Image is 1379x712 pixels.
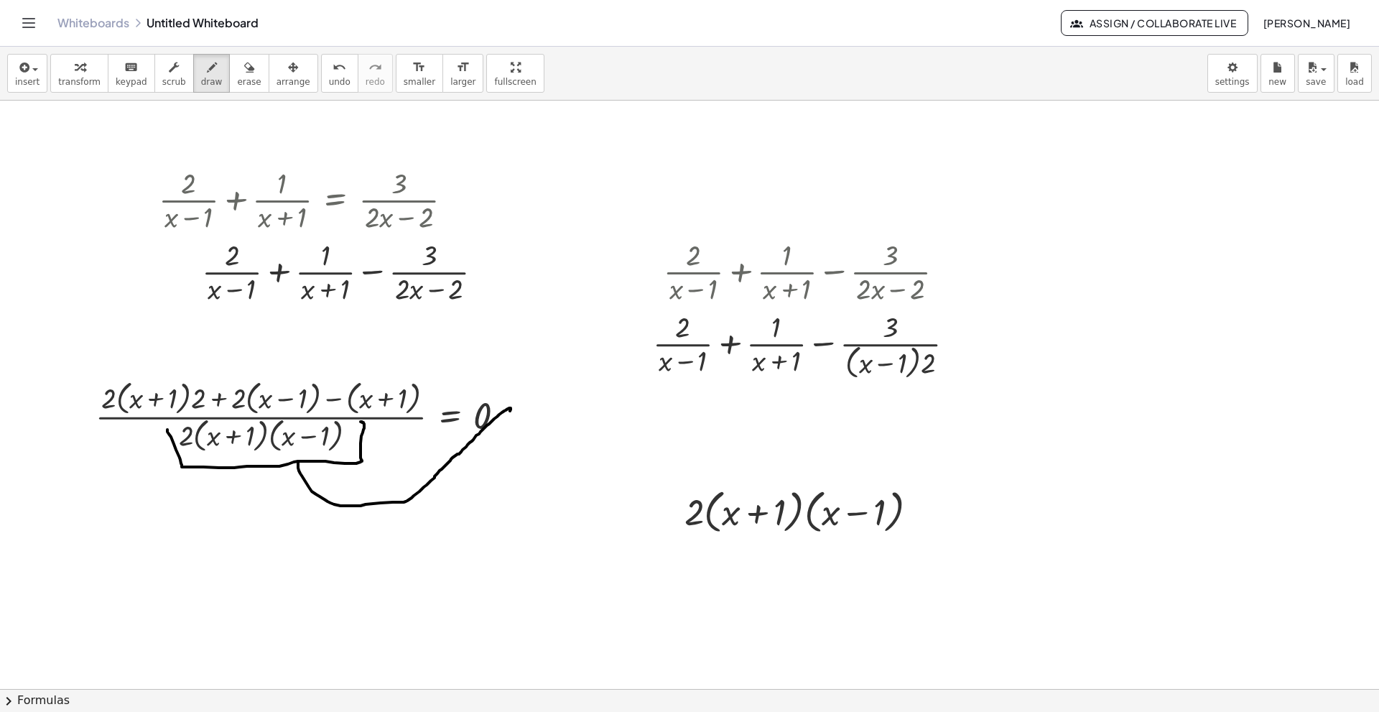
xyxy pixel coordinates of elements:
span: save [1306,77,1326,87]
button: load [1337,54,1372,93]
button: redoredo [358,54,393,93]
i: redo [368,59,382,76]
button: scrub [154,54,194,93]
button: [PERSON_NAME] [1251,10,1362,36]
i: undo [333,59,346,76]
span: [PERSON_NAME] [1263,17,1350,29]
button: insert [7,54,47,93]
span: keypad [116,77,147,87]
span: scrub [162,77,186,87]
button: Toggle navigation [17,11,40,34]
button: erase [229,54,269,93]
i: keyboard [124,59,138,76]
i: format_size [456,59,470,76]
i: format_size [412,59,426,76]
button: format_sizelarger [442,54,483,93]
span: new [1268,77,1286,87]
span: arrange [277,77,310,87]
button: transform [50,54,108,93]
span: larger [450,77,475,87]
span: insert [15,77,40,87]
button: new [1260,54,1295,93]
span: smaller [404,77,435,87]
button: save [1298,54,1334,93]
a: Whiteboards [57,16,129,30]
span: transform [58,77,101,87]
button: format_sizesmaller [396,54,443,93]
button: Assign / Collaborate Live [1061,10,1248,36]
span: undo [329,77,350,87]
span: settings [1215,77,1250,87]
button: fullscreen [486,54,544,93]
span: draw [201,77,223,87]
button: undoundo [321,54,358,93]
span: Assign / Collaborate Live [1073,17,1236,29]
span: load [1345,77,1364,87]
button: draw [193,54,231,93]
button: keyboardkeypad [108,54,155,93]
span: erase [237,77,261,87]
span: fullscreen [494,77,536,87]
button: arrange [269,54,318,93]
span: redo [366,77,385,87]
button: settings [1207,54,1258,93]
